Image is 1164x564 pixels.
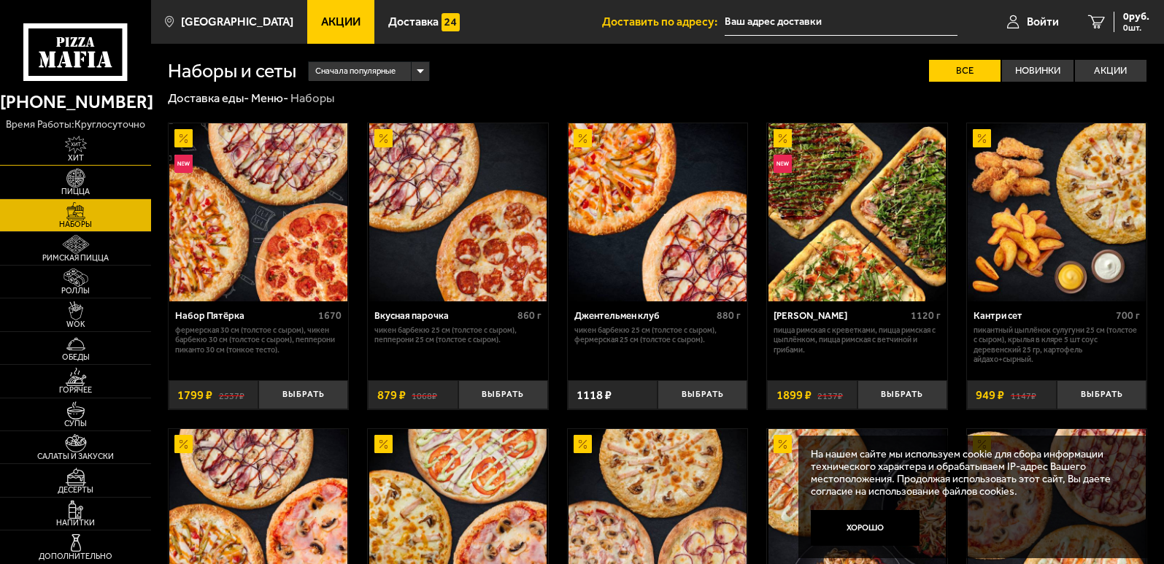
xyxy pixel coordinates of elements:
[976,389,1004,401] span: 949 ₽
[811,510,920,546] button: Хорошо
[929,60,1001,81] label: Все
[177,389,212,401] span: 1799 ₽
[717,309,741,322] span: 880 г
[967,123,1147,301] a: АкционныйКантри сет
[388,16,439,28] span: Доставка
[318,309,342,322] span: 1670
[174,435,193,453] img: Акционный
[974,325,1140,364] p: Пикантный цыплёнок сулугуни 25 см (толстое с сыром), крылья в кляре 5 шт соус деревенский 25 гр, ...
[1002,60,1074,81] label: Новинки
[374,310,513,322] div: Вкусная парочка
[774,129,792,147] img: Акционный
[290,90,334,107] div: Наборы
[169,123,349,301] a: АкционныйНовинкаНабор Пятёрка
[658,380,747,410] button: Выбрать
[315,60,396,83] span: Сначала популярные
[374,129,393,147] img: Акционный
[258,380,348,410] button: Выбрать
[1011,389,1036,401] s: 1147 ₽
[974,310,1112,322] div: Кантри сет
[169,123,347,301] img: Набор Пятёрка
[811,448,1127,498] p: На нашем сайте мы используем cookie для сбора информации технического характера и обрабатываем IP...
[568,123,746,301] img: Джентельмен клуб
[911,309,941,322] span: 1120 г
[1027,16,1059,28] span: Войти
[774,325,940,355] p: Пицца Римская с креветками, Пицца Римская с цыплёнком, Пицца Римская с ветчиной и грибами.
[768,123,946,301] img: Мама Миа
[175,325,342,355] p: Фермерская 30 см (толстое с сыром), Чикен Барбекю 30 см (толстое с сыром), Пепперони Пиканто 30 с...
[368,123,548,301] a: АкционныйВкусная парочка
[517,309,541,322] span: 860 г
[412,389,437,401] s: 1068 ₽
[574,325,741,345] p: Чикен Барбекю 25 см (толстое с сыром), Фермерская 25 см (толстое с сыром).
[602,16,725,28] span: Доставить по адресу:
[175,310,315,322] div: Набор Пятёрка
[251,90,288,105] a: Меню-
[857,380,947,410] button: Выбрать
[568,123,748,301] a: АкционныйДжентельмен клуб
[574,129,592,147] img: Акционный
[574,435,592,453] img: Акционный
[174,129,193,147] img: Акционный
[458,380,548,410] button: Выбрать
[574,310,713,322] div: Джентельмен клуб
[774,435,792,453] img: Акционный
[1057,380,1146,410] button: Выбрать
[442,13,460,31] img: 15daf4d41897b9f0e9f617042186c801.svg
[774,310,906,322] div: [PERSON_NAME]
[168,90,249,105] a: Доставка еды-
[1116,309,1140,322] span: 700 г
[973,129,991,147] img: Акционный
[577,389,612,401] span: 1118 ₽
[321,16,361,28] span: Акции
[817,389,843,401] s: 2137 ₽
[725,9,957,36] input: Ваш адрес доставки
[174,155,193,173] img: Новинка
[1075,60,1146,81] label: Акции
[767,123,947,301] a: АкционныйНовинкаМама Миа
[774,155,792,173] img: Новинка
[776,389,812,401] span: 1899 ₽
[1123,12,1149,22] span: 0 руб.
[168,61,296,81] h1: Наборы и сеты
[369,123,547,301] img: Вкусная парочка
[377,389,406,401] span: 879 ₽
[1123,23,1149,32] span: 0 шт.
[181,16,293,28] span: [GEOGRAPHIC_DATA]
[219,389,244,401] s: 2537 ₽
[374,325,541,345] p: Чикен Барбекю 25 см (толстое с сыром), Пепперони 25 см (толстое с сыром).
[968,123,1145,301] img: Кантри сет
[374,435,393,453] img: Акционный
